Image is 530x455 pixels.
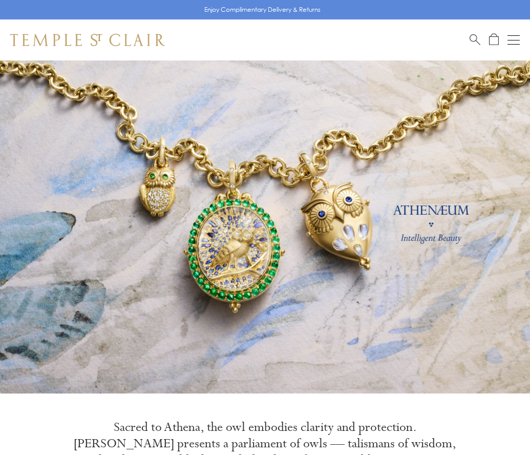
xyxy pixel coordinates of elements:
a: Search [470,33,480,46]
img: Temple St. Clair [10,34,165,46]
button: Open navigation [507,34,520,46]
p: Enjoy Complimentary Delivery & Returns [204,5,321,15]
a: Open Shopping Bag [489,33,499,46]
